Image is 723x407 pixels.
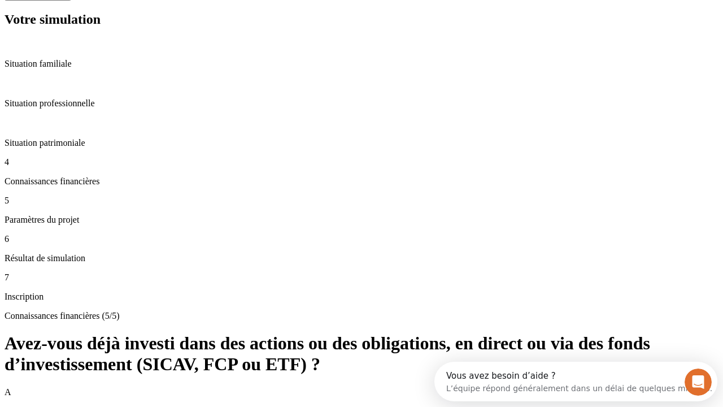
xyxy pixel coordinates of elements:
p: 6 [5,234,718,244]
p: A [5,387,718,397]
p: Résultat de simulation [5,253,718,263]
div: Ouvrir le Messenger Intercom [5,5,311,36]
p: Paramètres du projet [5,215,718,225]
p: 5 [5,196,718,206]
div: Vous avez besoin d’aide ? [12,10,278,19]
p: 7 [5,272,718,283]
div: L’équipe répond généralement dans un délai de quelques minutes. [12,19,278,31]
p: Connaissances financières [5,176,718,187]
p: Situation familiale [5,59,718,69]
p: 4 [5,157,718,167]
iframe: Intercom live chat [685,369,712,396]
h1: Avez-vous déjà investi dans des actions ou des obligations, en direct ou via des fonds d’investis... [5,333,718,375]
iframe: Intercom live chat discovery launcher [434,362,717,401]
p: Inscription [5,292,718,302]
p: Connaissances financières (5/5) [5,311,718,321]
p: Situation patrimoniale [5,138,718,148]
h2: Votre simulation [5,12,718,27]
p: Situation professionnelle [5,98,718,109]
